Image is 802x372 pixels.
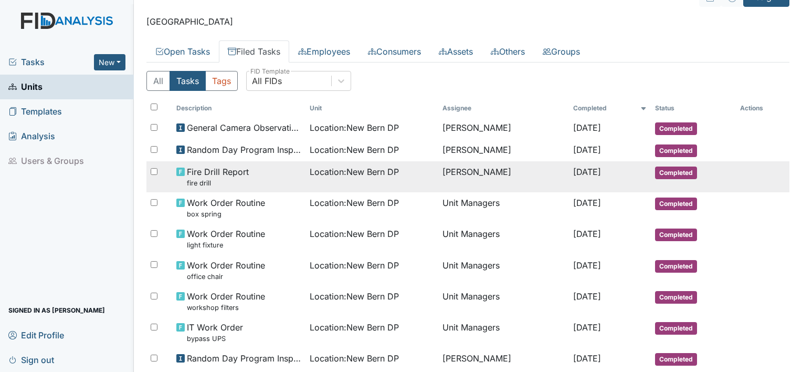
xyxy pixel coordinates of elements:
[219,40,289,63] a: Filed Tasks
[310,290,399,303] span: Location : New Bern DP
[8,352,54,368] span: Sign out
[655,353,697,366] span: Completed
[205,71,238,91] button: Tags
[573,322,601,333] span: [DATE]
[655,291,697,304] span: Completed
[187,272,265,282] small: office chair
[438,348,569,370] td: [PERSON_NAME]
[187,209,265,219] small: box spring
[187,228,265,250] span: Work Order Routine light fixture
[655,122,697,135] span: Completed
[146,40,219,63] a: Open Tasks
[655,322,697,335] span: Completed
[146,15,789,28] p: [GEOGRAPHIC_DATA]
[289,40,359,63] a: Employees
[8,104,62,120] span: Templates
[187,352,301,365] span: Random Day Program Inspection
[151,104,157,110] input: Toggle All Rows Selected
[187,166,249,188] span: Fire Drill Report fire drill
[438,223,569,254] td: Unit Managers
[359,40,430,63] a: Consumers
[146,71,238,91] div: Type filter
[438,286,569,317] td: Unit Managers
[310,166,399,178] span: Location : New Bern DP
[187,290,265,313] span: Work Order Routine workshop filters
[310,121,399,134] span: Location : New Bern DP
[8,327,64,343] span: Edit Profile
[170,71,206,91] button: Tasks
[305,99,439,117] th: Toggle SortBy
[187,259,265,282] span: Work Order Routine office chair
[310,143,399,156] span: Location : New Bern DP
[573,198,601,208] span: [DATE]
[187,303,265,313] small: workshop filters
[430,40,482,63] a: Assets
[187,321,243,344] span: IT Work Order bypass UPS
[573,353,601,364] span: [DATE]
[573,291,601,302] span: [DATE]
[655,229,697,241] span: Completed
[146,71,170,91] button: All
[310,197,399,209] span: Location : New Bern DP
[438,255,569,286] td: Unit Managers
[310,228,399,240] span: Location : New Bern DP
[310,259,399,272] span: Location : New Bern DP
[8,56,94,68] a: Tasks
[310,321,399,334] span: Location : New Bern DP
[573,144,601,155] span: [DATE]
[573,167,601,177] span: [DATE]
[187,197,265,219] span: Work Order Routine box spring
[438,99,569,117] th: Assignee
[94,54,125,70] button: New
[573,122,601,133] span: [DATE]
[172,99,305,117] th: Toggle SortBy
[8,79,43,95] span: Units
[534,40,589,63] a: Groups
[736,99,788,117] th: Actions
[655,260,697,273] span: Completed
[252,75,282,87] div: All FIDs
[8,128,55,144] span: Analysis
[438,117,569,139] td: [PERSON_NAME]
[438,192,569,223] td: Unit Managers
[482,40,534,63] a: Others
[187,334,243,344] small: bypass UPS
[651,99,736,117] th: Toggle SortBy
[655,144,697,157] span: Completed
[310,352,399,365] span: Location : New Bern DP
[438,161,569,192] td: [PERSON_NAME]
[573,260,601,271] span: [DATE]
[438,317,569,348] td: Unit Managers
[573,229,601,239] span: [DATE]
[655,198,697,210] span: Completed
[655,167,697,179] span: Completed
[187,240,265,250] small: light fixture
[438,139,569,161] td: [PERSON_NAME]
[187,121,301,134] span: General Camera Observation
[187,143,301,156] span: Random Day Program Inspection
[569,99,651,117] th: Toggle SortBy
[187,178,249,188] small: fire drill
[8,302,105,318] span: Signed in as [PERSON_NAME]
